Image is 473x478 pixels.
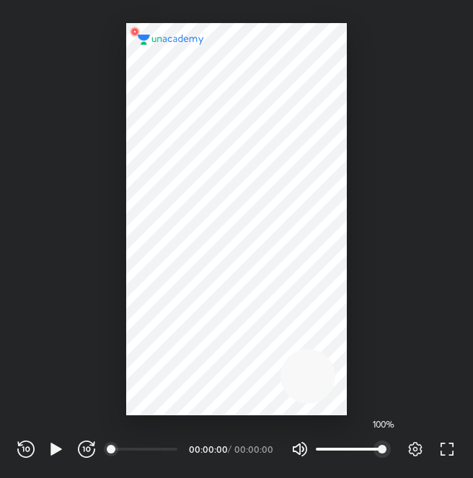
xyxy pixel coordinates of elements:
[378,445,386,453] span: styled slider
[234,445,274,453] div: 00:00:00
[126,23,143,40] img: wMgqJGBwKWe8AAAAABJRU5ErkJggg==
[228,445,231,453] div: /
[373,420,395,430] span: 100%
[189,445,225,453] div: 00:00:00
[138,35,204,45] img: logo.2a7e12a2.svg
